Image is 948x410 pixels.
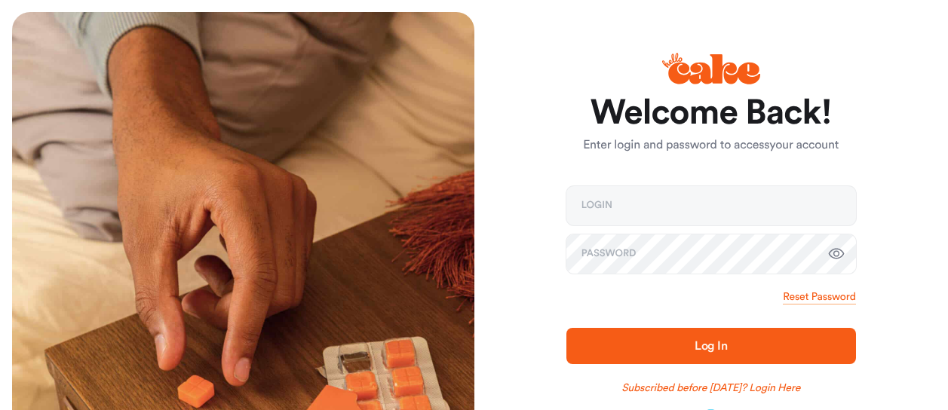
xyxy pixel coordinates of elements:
span: Log In [695,340,728,352]
a: Reset Password [783,289,855,304]
h1: Welcome Back! [566,95,856,131]
a: Subscribed before [DATE]? Login Here [621,381,800,396]
p: Enter login and password to access your account [566,136,856,155]
button: Log In [566,328,856,364]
